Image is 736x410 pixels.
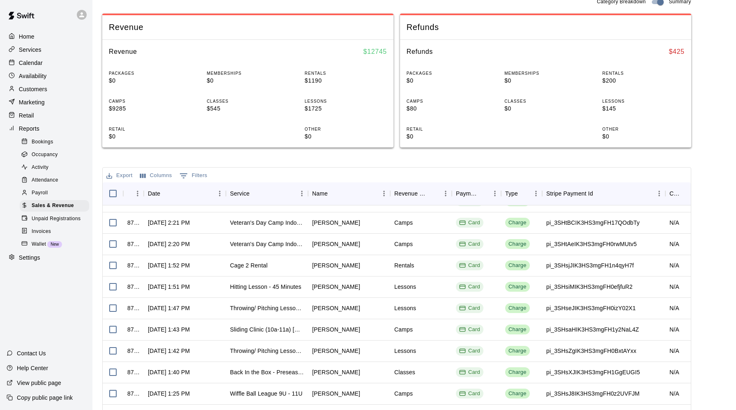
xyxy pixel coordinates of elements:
button: Export [104,169,135,182]
button: Sort [518,188,529,199]
div: Camps [394,389,413,398]
div: pi_3SHtBCIK3HS3mgFH17QOdbTy [546,219,639,227]
div: pi_3SHsjJIK3HS3mgFH1n4qyH7f [546,261,634,269]
div: Camps [394,325,413,334]
a: Activity [20,161,92,174]
span: Attendance [32,176,58,184]
button: Sort [160,188,172,199]
p: RETAIL [407,126,489,132]
div: Coupon [665,182,706,205]
div: Oct 13, 2025, 1:40 PM [148,368,190,376]
div: Veteran's Day Camp Indoor All Sports Camp (11/11/25) - 9 am - 1 pm [230,240,304,248]
button: Sort [250,188,261,199]
div: Oct 13, 2025, 2:21 PM [148,219,190,227]
div: Type [505,182,518,205]
div: Oct 13, 2025, 1:52 PM [148,261,190,269]
div: N/A [669,261,679,269]
div: Card [459,219,480,227]
p: $200 [603,76,685,85]
div: N/A [669,389,679,398]
div: Card [459,347,480,355]
p: MEMBERSHIPS [207,70,289,76]
div: N/A [669,304,679,312]
span: Sales & Revenue [32,202,74,210]
div: Sliding Clinic (10a-11a) January 18 [230,325,304,334]
button: Menu [530,187,542,200]
div: Payment Method [452,182,501,205]
p: RETAIL [109,126,191,132]
h6: Refunds [407,46,433,57]
div: Lessons [394,304,416,312]
p: CLASSES [207,98,289,104]
p: CLASSES [504,98,586,104]
p: OTHER [603,126,685,132]
div: Charge [508,219,527,227]
div: Charge [508,240,527,248]
div: Oct 13, 2025, 1:25 PM [148,389,190,398]
p: LESSONS [305,98,387,104]
p: Contact Us [17,349,46,357]
p: RENTALS [603,70,685,76]
a: Invoices [20,225,92,238]
div: pi_3SHsXJIK3HS3mgFH1GgEUGI5 [546,368,640,376]
p: Calendar [19,59,43,67]
p: RENTALS [305,70,387,76]
div: N/A [669,325,679,334]
div: Revenue Category [394,182,428,205]
div: Payroll [20,187,89,199]
div: Activity [20,162,89,173]
a: Attendance [20,174,92,187]
p: $0 [407,132,489,141]
a: Retail [7,109,86,122]
div: Rentals [394,261,414,269]
button: Select columns [138,169,174,182]
p: $545 [207,104,289,113]
button: Sort [328,188,339,199]
div: Charge [508,283,527,291]
p: $0 [504,76,586,85]
span: Bookings [32,138,53,146]
div: Calendar [7,57,86,69]
div: Oct 13, 2025, 1:43 PM [148,325,190,334]
p: $0 [407,76,489,85]
div: Service [226,182,308,205]
div: Charge [508,390,527,398]
p: $9285 [109,104,191,113]
a: Availability [7,70,86,82]
span: Invoices [32,228,51,236]
div: Home [7,30,86,43]
div: Hitting Lesson - 45 Minutes [230,283,301,291]
div: pi_3SHseJIK3HS3mgFH0izY02X1 [546,304,636,312]
div: Classes [394,368,415,376]
div: Service [230,182,250,205]
p: PACKAGES [109,70,191,76]
div: Charge [508,369,527,376]
div: Occupancy [20,149,89,161]
p: $0 [305,132,387,141]
a: Sales & Revenue [20,200,92,212]
div: Sales & Revenue [20,200,89,212]
div: Date [148,182,160,205]
div: Camps [394,219,413,227]
a: Reports [7,122,86,135]
p: $80 [407,104,489,113]
button: Menu [439,187,452,200]
a: Unpaid Registrations [20,212,92,225]
div: pi_3SHsaHIK3HS3mgFH1y2NaL4Z [546,325,639,334]
div: Cage 2 Rental [230,261,267,269]
p: CAMPS [109,98,191,104]
p: $0 [504,104,586,113]
div: Services [7,44,86,56]
div: Meghan Potter [312,283,360,291]
div: Date [144,182,226,205]
p: CAMPS [407,98,489,104]
span: Revenue [109,22,387,33]
div: Throwing/ Pitching Lesson - 45 Minutes [230,347,304,355]
button: Menu [653,187,665,200]
div: Lessons [394,283,416,291]
div: N/A [669,347,679,355]
div: Meghan Potter [312,304,360,312]
span: Refunds [407,22,685,33]
p: Customers [19,85,47,93]
p: View public page [17,379,61,387]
